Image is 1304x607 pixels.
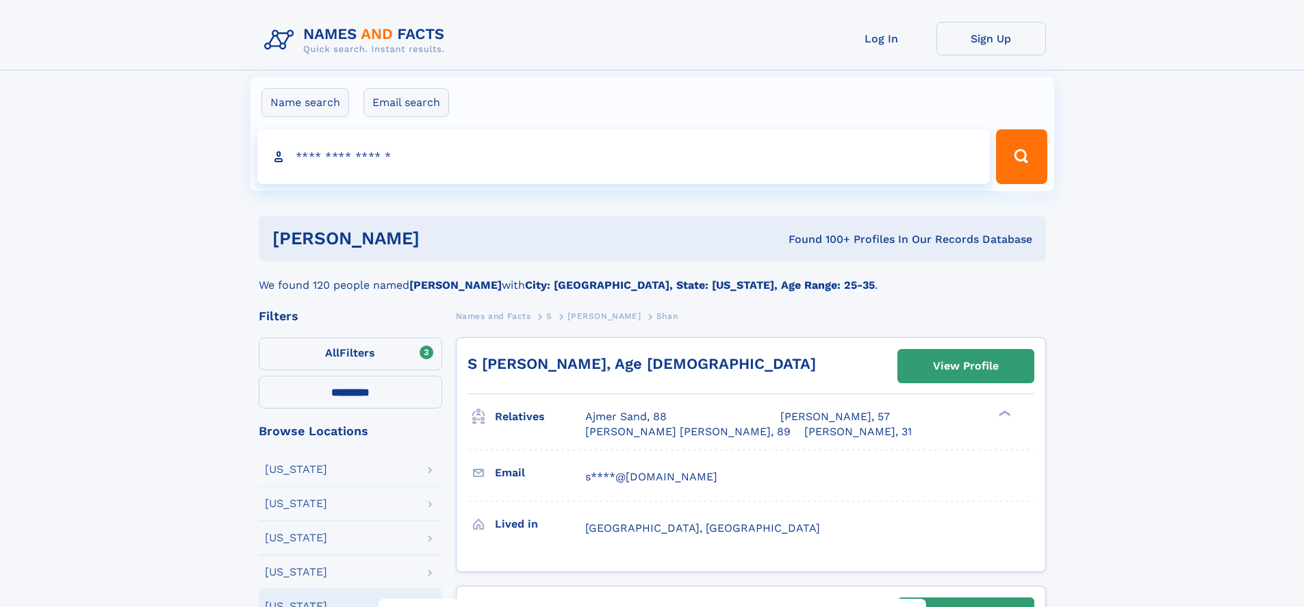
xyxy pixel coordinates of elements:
[272,230,604,247] h1: [PERSON_NAME]
[525,279,875,292] b: City: [GEOGRAPHIC_DATA], State: [US_STATE], Age Range: 25-35
[656,311,678,321] span: Shan
[585,409,667,424] a: Ajmer Sand, 88
[495,405,585,428] h3: Relatives
[546,307,552,324] a: S
[546,311,552,321] span: S
[495,513,585,536] h3: Lived in
[604,232,1032,247] div: Found 100+ Profiles In Our Records Database
[567,307,641,324] a: [PERSON_NAME]
[780,409,890,424] a: [PERSON_NAME], 57
[259,337,442,370] label: Filters
[827,22,936,55] a: Log In
[495,461,585,485] h3: Email
[265,567,327,578] div: [US_STATE]
[261,88,349,117] label: Name search
[265,464,327,475] div: [US_STATE]
[933,350,999,382] div: View Profile
[996,129,1047,184] button: Search Button
[265,532,327,543] div: [US_STATE]
[804,424,912,439] a: [PERSON_NAME], 31
[259,310,442,322] div: Filters
[898,350,1034,383] a: View Profile
[585,521,820,534] span: [GEOGRAPHIC_DATA], [GEOGRAPHIC_DATA]
[259,425,442,437] div: Browse Locations
[468,355,816,372] a: S [PERSON_NAME], Age [DEMOGRAPHIC_DATA]
[456,307,531,324] a: Names and Facts
[265,498,327,509] div: [US_STATE]
[567,311,641,321] span: [PERSON_NAME]
[259,261,1046,294] div: We found 120 people named with .
[363,88,449,117] label: Email search
[409,279,502,292] b: [PERSON_NAME]
[936,22,1046,55] a: Sign Up
[259,22,456,59] img: Logo Names and Facts
[325,346,340,359] span: All
[585,424,791,439] a: [PERSON_NAME] [PERSON_NAME], 89
[257,129,990,184] input: search input
[995,409,1012,418] div: ❯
